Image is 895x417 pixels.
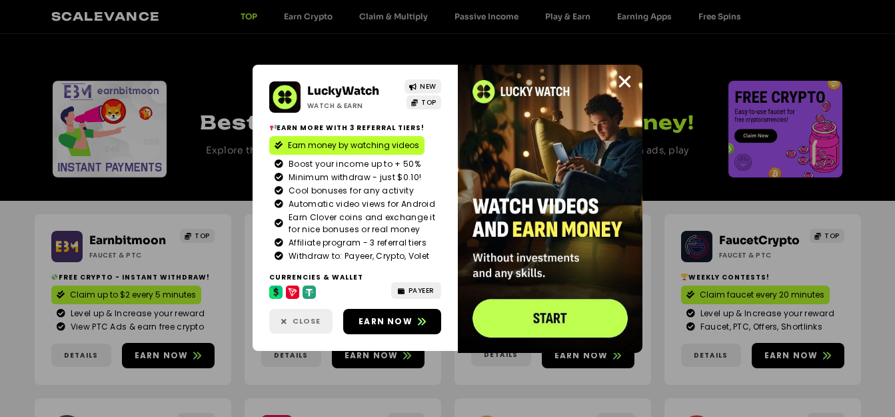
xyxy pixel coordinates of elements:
a: LuckyWatch [307,84,379,98]
span: Earn Clover coins and exchange it for nice bonuses or real money [285,212,436,236]
span: TOP [421,97,437,107]
span: Close [293,316,321,327]
a: Earn now [343,309,441,334]
span: Cool bonuses for any activity [285,185,414,197]
h2: Watch & Earn [307,101,395,111]
a: TOP [407,95,441,109]
a: Close [616,73,633,90]
h2: Currencies & Wallet [269,272,441,282]
span: Earn money by watching videos [288,139,419,151]
a: PAYEER [391,282,441,299]
a: Close [269,309,333,334]
span: Affiliate program - 3 referral tiers [285,237,427,249]
span: Boost your income up to + 50% [285,158,421,170]
span: Minimum withdraw - just $0.10! [285,171,421,183]
span: NEW [420,81,437,91]
h2: Earn more with 3 referral Tiers! [269,123,441,133]
a: Earn money by watching videos [269,136,425,155]
span: PAYEER [409,286,435,296]
img: 📢 [270,124,277,131]
span: Withdraw to: Payeer, Crypto, Volet [285,250,429,262]
span: Earn now [359,316,413,328]
span: Automatic video views for Android [285,198,435,210]
a: NEW [405,79,441,93]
